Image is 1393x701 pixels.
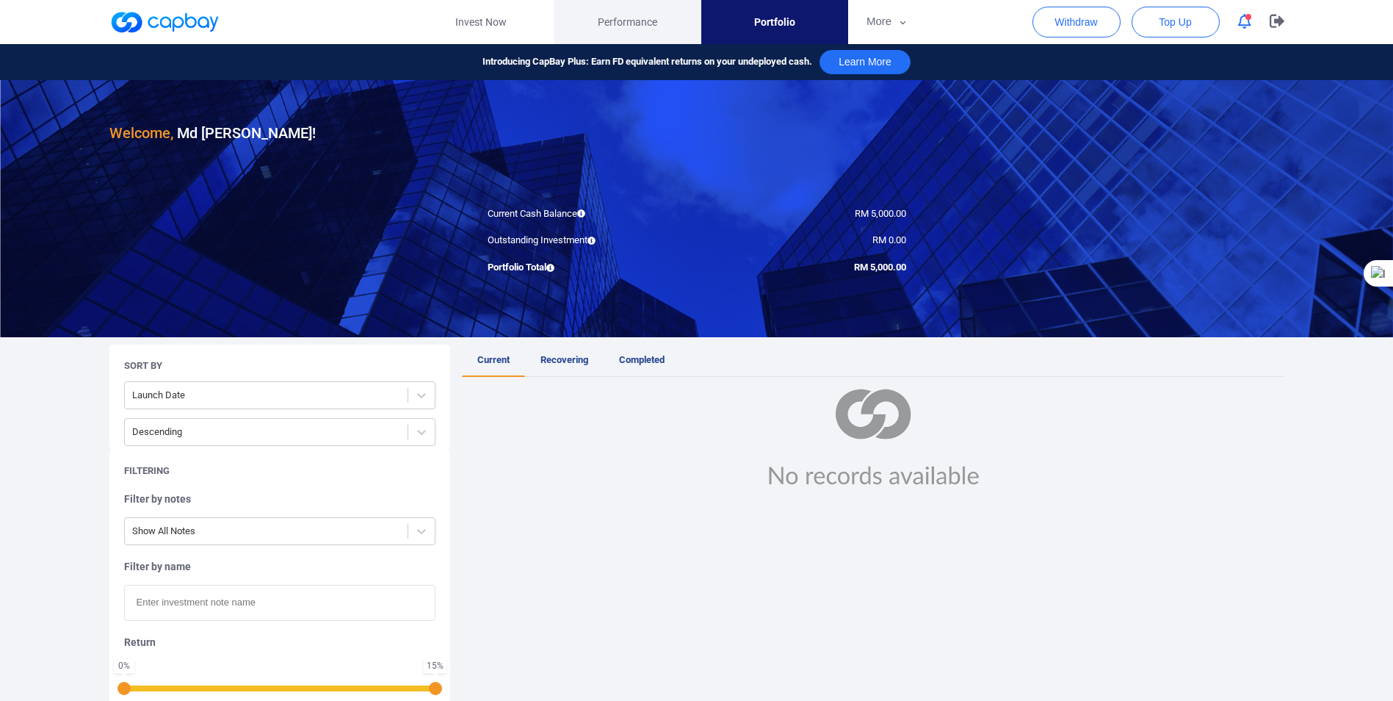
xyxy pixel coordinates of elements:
span: Completed [619,354,665,365]
h3: Md [PERSON_NAME] ! [109,121,316,145]
button: Top Up [1132,7,1220,37]
img: noRecord [750,389,996,487]
div: Outstanding Investment [477,233,697,248]
span: RM 5,000.00 [855,208,906,219]
button: Learn More [819,50,911,74]
span: Introducing CapBay Plus: Earn FD equivalent returns on your undeployed cash. [482,54,812,70]
span: Performance [598,14,657,30]
span: Current [477,354,510,365]
span: Top Up [1159,15,1191,29]
button: Withdraw [1032,7,1121,37]
h5: Filter by notes [124,492,435,506]
span: Welcome, [109,124,173,142]
span: RM 0.00 [872,234,906,245]
span: RM 5,000.00 [854,262,906,273]
span: Recovering [540,354,588,365]
div: Current Cash Balance [477,206,697,222]
input: Enter investment note name [124,585,435,621]
h5: Filtering [124,464,170,478]
h5: Sort By [124,359,162,373]
h5: Filter by name [124,560,435,573]
div: 15 % [427,661,444,670]
span: Portfolio [754,14,795,30]
h5: Return [124,636,435,649]
div: 0 % [117,661,131,670]
div: Portfolio Total [477,260,697,276]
